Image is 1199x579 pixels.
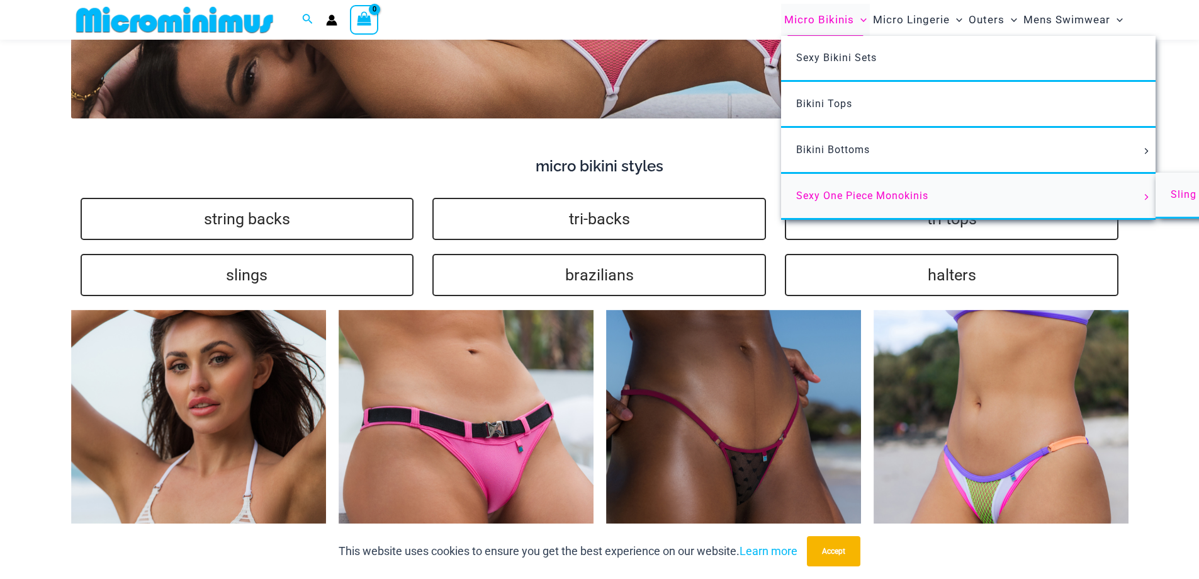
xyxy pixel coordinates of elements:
a: slings [81,254,414,296]
a: brazilians [432,254,766,296]
span: Menu Toggle [854,4,867,36]
span: Bikini Bottoms [796,144,870,156]
a: tri-backs [432,198,766,240]
a: View Shopping Cart, empty [350,5,379,34]
a: Micro BikinisMenu ToggleMenu Toggle [781,4,870,36]
h4: micro bikini styles [71,158,1129,176]
button: Accept [807,536,860,566]
a: OutersMenu ToggleMenu Toggle [965,4,1020,36]
span: Menu Toggle [1139,148,1153,154]
a: Bikini Tops [781,82,1156,128]
a: Learn more [740,544,797,558]
span: Menu Toggle [1005,4,1017,36]
nav: Site Navigation [779,2,1129,38]
a: Search icon link [302,12,313,28]
p: This website uses cookies to ensure you get the best experience on our website. [339,542,797,561]
a: string backs [81,198,414,240]
a: Sexy Bikini Sets [781,36,1156,82]
img: MM SHOP LOGO FLAT [71,6,278,34]
span: Sexy One Piece Monokinis [796,190,928,202]
span: Micro Lingerie [873,4,950,36]
a: Account icon link [326,14,337,26]
a: Bikini BottomsMenu ToggleMenu Toggle [781,128,1156,174]
span: Micro Bikinis [784,4,854,36]
span: Bikini Tops [796,98,852,110]
a: Micro LingerieMenu ToggleMenu Toggle [870,4,965,36]
a: Sexy One Piece MonokinisMenu ToggleMenu Toggle [781,174,1156,220]
span: Mens Swimwear [1023,4,1110,36]
span: Outers [969,4,1005,36]
span: Sexy Bikini Sets [796,52,877,64]
span: Menu Toggle [950,4,962,36]
span: Menu Toggle [1110,4,1123,36]
a: Mens SwimwearMenu ToggleMenu Toggle [1020,4,1126,36]
span: Menu Toggle [1139,194,1153,200]
a: halters [785,254,1118,296]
